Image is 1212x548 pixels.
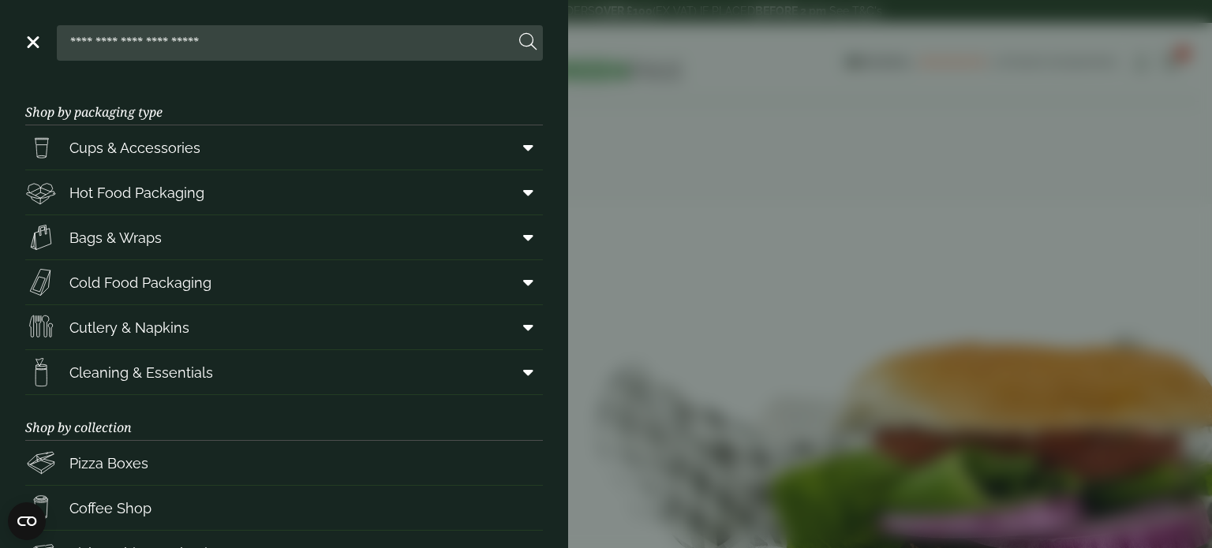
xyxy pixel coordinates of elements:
span: Hot Food Packaging [69,182,204,203]
span: Cold Food Packaging [69,272,211,293]
a: Coffee Shop [25,486,543,530]
span: Cups & Accessories [69,137,200,158]
a: Cutlery & Napkins [25,305,543,349]
button: Open CMP widget [8,502,46,540]
img: Cutlery.svg [25,311,57,343]
h3: Shop by packaging type [25,80,543,125]
img: open-wipe.svg [25,356,57,388]
a: Cleaning & Essentials [25,350,543,394]
a: Cups & Accessories [25,125,543,170]
img: PintNhalf_cup.svg [25,132,57,163]
a: Bags & Wraps [25,215,543,259]
a: Pizza Boxes [25,441,543,485]
span: Cutlery & Napkins [69,317,189,338]
img: HotDrink_paperCup.svg [25,492,57,524]
a: Hot Food Packaging [25,170,543,214]
a: Cold Food Packaging [25,260,543,304]
h3: Shop by collection [25,395,543,441]
span: Bags & Wraps [69,227,162,248]
span: Coffee Shop [69,498,151,519]
img: Pizza_boxes.svg [25,447,57,479]
span: Pizza Boxes [69,453,148,474]
img: Paper_carriers.svg [25,222,57,253]
span: Cleaning & Essentials [69,362,213,383]
img: Deli_box.svg [25,177,57,208]
img: Sandwich_box.svg [25,267,57,298]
